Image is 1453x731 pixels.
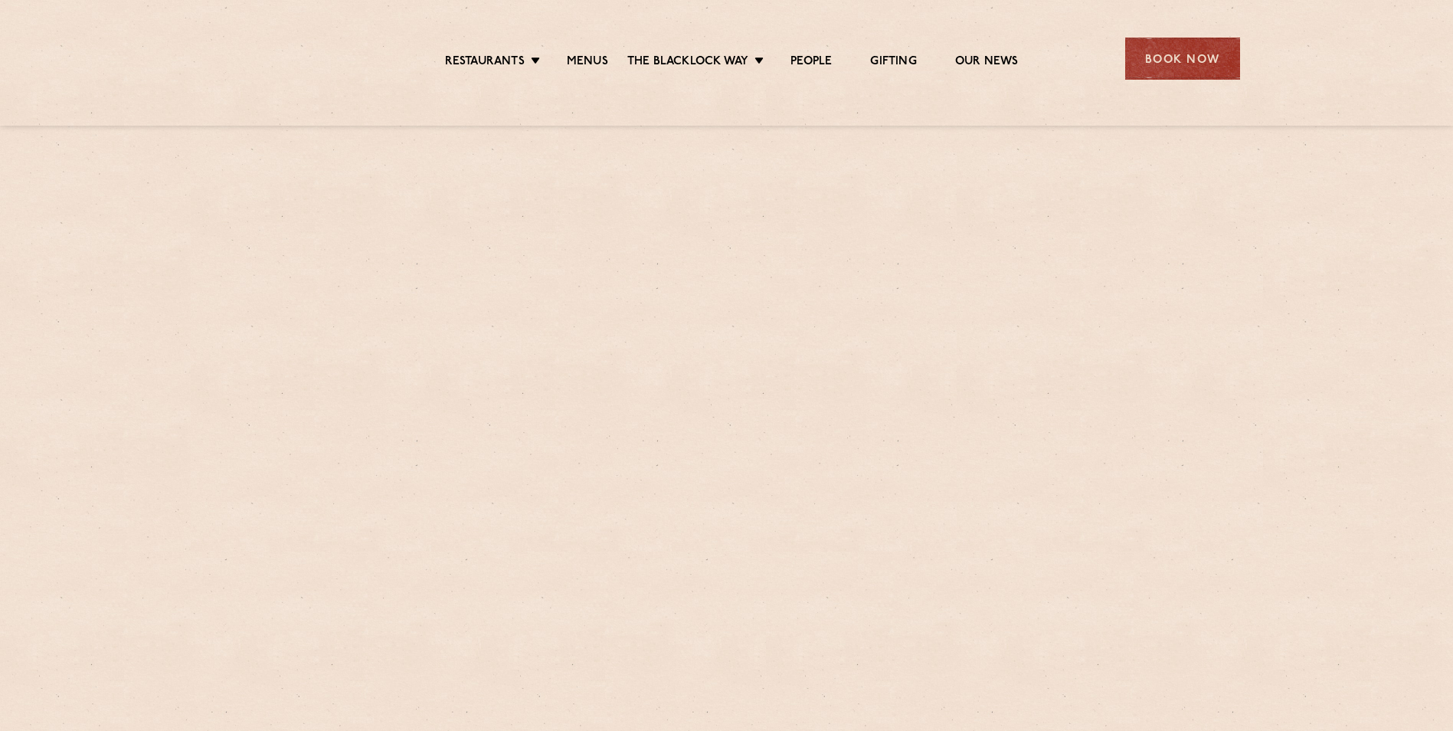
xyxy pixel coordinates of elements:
[627,54,748,71] a: The Blacklock Way
[790,54,832,71] a: People
[214,15,346,103] img: svg%3E
[445,54,525,71] a: Restaurants
[955,54,1019,71] a: Our News
[870,54,916,71] a: Gifting
[1125,38,1240,80] div: Book Now
[567,54,608,71] a: Menus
